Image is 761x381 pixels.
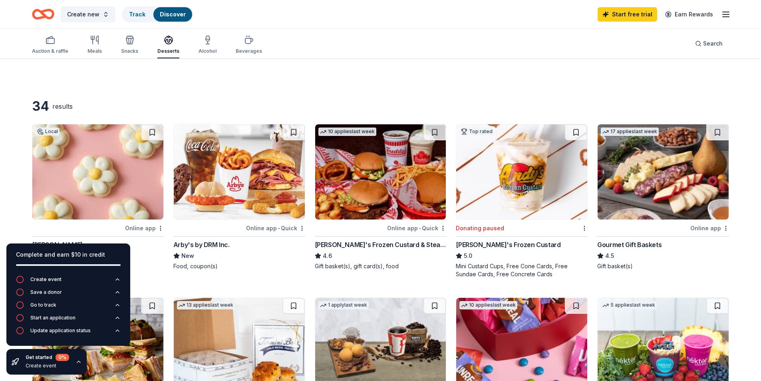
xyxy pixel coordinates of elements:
[605,251,614,261] span: 4.5
[52,102,73,111] div: results
[16,275,121,288] button: Create event
[173,240,230,249] div: Arby's by DRM Inc.
[318,301,369,309] div: 1 apply last week
[173,124,305,270] a: Image for Arby's by DRM Inc.Online app•QuickArby's by DRM Inc.NewFood, coupon(s)
[32,98,49,114] div: 34
[32,32,68,58] button: Auction & raffle
[30,315,76,321] div: Start an application
[456,262,588,278] div: Mini Custard Cups, Free Cone Cards, Free Sundae Cards, Free Concrete Cards
[30,302,56,308] div: Go to track
[129,11,145,18] a: Track
[597,124,729,270] a: Image for Gourmet Gift Baskets17 applieslast weekOnline appGourmet Gift Baskets4.5Gift basket(s)
[32,124,163,219] img: Image for McLain's
[278,225,280,231] span: •
[690,223,729,233] div: Online app
[160,11,186,18] a: Discover
[30,289,62,295] div: Save a donor
[459,301,517,309] div: 10 applies last week
[157,32,179,58] button: Desserts
[459,128,494,136] div: Top rated
[121,48,138,54] div: Snacks
[181,251,194,261] span: New
[199,48,217,54] div: Alcohol
[174,124,305,219] img: Image for Arby's by DRM Inc.
[419,225,421,231] span: •
[87,32,102,58] button: Meals
[456,124,588,278] a: Image for Andy's Frozen CustardTop ratedDonating paused[PERSON_NAME]'s Frozen Custard5.0Mini Cust...
[246,223,305,233] div: Online app Quick
[597,262,729,270] div: Gift basket(s)
[56,354,69,361] div: 0 %
[660,7,718,22] a: Earn Rewards
[157,48,179,54] div: Desserts
[87,48,102,54] div: Meals
[177,301,235,309] div: 13 applies last week
[125,223,164,233] div: Online app
[36,128,60,136] div: Local
[464,251,472,261] span: 5.0
[67,10,99,19] span: Create new
[32,48,68,54] div: Auction & raffle
[30,276,62,283] div: Create event
[456,240,560,249] div: [PERSON_NAME]'s Frozen Custard
[689,36,729,52] button: Search
[456,223,504,233] div: Donating paused
[32,5,54,24] a: Home
[16,314,121,327] button: Start an application
[173,262,305,270] div: Food, coupon(s)
[16,288,121,301] button: Save a donor
[315,240,447,249] div: [PERSON_NAME]'s Frozen Custard & Steakburgers
[601,301,657,309] div: 5 applies last week
[597,240,662,249] div: Gourmet Gift Baskets
[16,327,121,339] button: Update application status
[199,32,217,58] button: Alcohol
[315,124,446,219] img: Image for Freddy's Frozen Custard & Steakburgers
[703,39,723,48] span: Search
[16,301,121,314] button: Go to track
[323,251,332,261] span: 4.6
[598,7,657,22] a: Start free trial
[30,327,91,334] div: Update application status
[601,128,659,136] div: 17 applies last week
[61,6,115,22] button: Create new
[456,124,587,219] img: Image for Andy's Frozen Custard
[122,6,193,22] button: TrackDiscover
[387,223,446,233] div: Online app Quick
[26,363,69,369] div: Create event
[121,32,138,58] button: Snacks
[315,262,447,270] div: Gift basket(s), gift card(s), food
[598,124,729,219] img: Image for Gourmet Gift Baskets
[236,32,262,58] button: Beverages
[318,128,376,136] div: 10 applies last week
[32,124,164,270] a: Image for McLain'sLocalOnline app[PERSON_NAME]NewCupcookies
[236,48,262,54] div: Beverages
[26,354,69,361] div: Get started
[315,124,447,270] a: Image for Freddy's Frozen Custard & Steakburgers10 applieslast weekOnline app•Quick[PERSON_NAME]'...
[16,250,121,259] div: Complete and earn $10 in credit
